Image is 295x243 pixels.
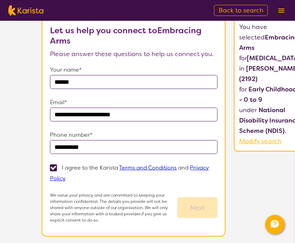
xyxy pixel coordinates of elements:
p: Email* [50,97,218,108]
p: Phone number* [50,130,218,140]
img: Karista logo [8,5,43,16]
span: Back to search [219,6,263,15]
a: Terms and Conditions [119,164,177,171]
img: menu [278,8,285,13]
p: I agree to the Karista and [50,164,209,182]
button: Channel Menu [265,215,285,234]
a: Privacy Policy [50,164,209,182]
p: Please answer these questions to help us connect you. [50,49,218,59]
a: Back to search [214,5,268,16]
a: Modify search [239,137,282,145]
p: We value your privacy and are committed to keeping your information confidential. The details you... [50,192,178,223]
b: Let us help you connect to Embracing Arms [50,25,202,46]
p: Your name* [50,65,218,75]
